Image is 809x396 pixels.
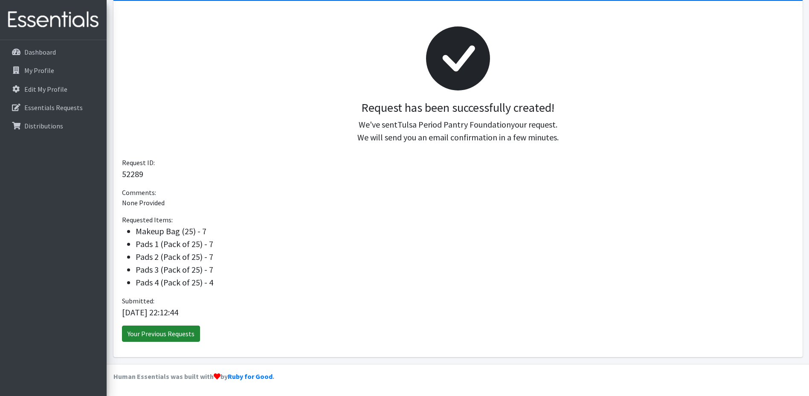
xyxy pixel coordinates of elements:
[122,215,173,224] span: Requested Items:
[129,118,787,144] p: We've sent your request. We will send you an email confirmation in a few minutes.
[3,117,103,134] a: Distributions
[3,6,103,34] img: HumanEssentials
[113,372,274,381] strong: Human Essentials was built with by .
[122,306,794,319] p: [DATE] 22:12:44
[3,99,103,116] a: Essentials Requests
[3,81,103,98] a: Edit My Profile
[136,225,794,238] li: Makeup Bag (25) - 7
[122,326,200,342] a: Your Previous Requests
[122,198,165,207] span: None Provided
[24,103,83,112] p: Essentials Requests
[24,85,67,93] p: Edit My Profile
[136,276,794,289] li: Pads 4 (Pack of 25) - 4
[228,372,273,381] a: Ruby for Good
[3,62,103,79] a: My Profile
[24,122,63,130] p: Distributions
[122,158,155,167] span: Request ID:
[3,44,103,61] a: Dashboard
[24,66,54,75] p: My Profile
[129,101,787,115] h3: Request has been successfully created!
[122,188,156,197] span: Comments:
[397,119,511,130] span: Tulsa Period Pantry Foundation
[136,238,794,250] li: Pads 1 (Pack of 25) - 7
[136,263,794,276] li: Pads 3 (Pack of 25) - 7
[122,168,794,181] p: 52289
[24,48,56,56] p: Dashboard
[122,297,154,305] span: Submitted:
[136,250,794,263] li: Pads 2 (Pack of 25) - 7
